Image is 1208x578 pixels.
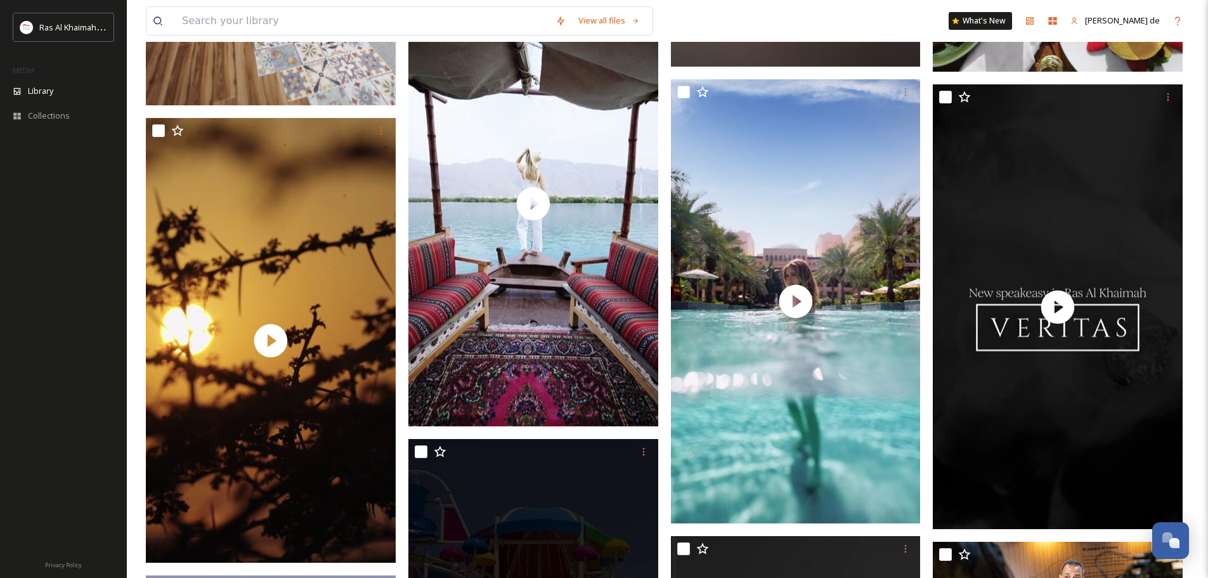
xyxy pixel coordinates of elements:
span: Library [28,85,53,97]
button: Open Chat [1152,522,1189,559]
a: What's New [949,12,1012,30]
img: Logo_RAKTDA_RGB-01.png [20,21,33,34]
input: Search your library [176,7,549,35]
a: View all files [572,8,646,33]
img: thumbnail [146,118,396,562]
img: thumbnail [933,84,1183,529]
span: MEDIA [13,65,35,75]
span: Ras Al Khaimah Tourism Development Authority [39,21,219,33]
span: Collections [28,110,70,122]
a: [PERSON_NAME] de [1064,8,1166,33]
span: [PERSON_NAME] de [1085,15,1160,26]
a: Privacy Policy [45,556,82,572]
img: thumbnail [671,79,921,523]
span: Privacy Policy [45,561,82,569]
